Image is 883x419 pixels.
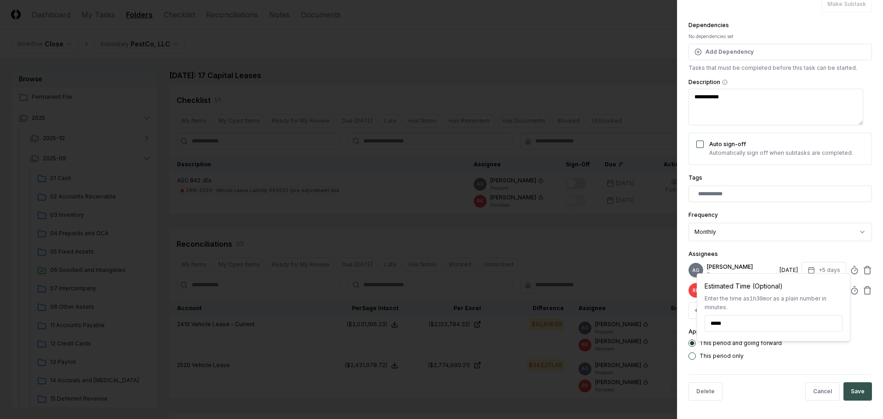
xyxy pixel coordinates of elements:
[688,382,722,401] button: Delete
[688,328,711,335] label: Apply to
[705,294,843,311] div: Enter the time as or as a plain number in minutes.
[802,262,846,278] button: +5 days
[688,250,718,257] label: Assignees
[688,79,872,85] label: Description
[692,267,700,274] span: AG
[700,340,782,346] label: This period and going forward
[780,266,798,274] div: [DATE]
[750,296,766,302] span: 1h30m
[688,302,729,319] button: +Preparer
[688,211,718,218] label: Frequency
[688,33,872,40] div: No dependencies set
[843,382,872,401] button: Save
[688,174,702,181] label: Tags
[688,44,872,60] button: Add Dependency
[805,382,840,401] button: Cancel
[707,271,776,278] p: Preparer
[688,64,872,72] p: Tasks that must be completed before this task can be started.
[700,353,744,359] label: This period only
[705,281,843,291] div: Estimated Time (Optional)
[722,79,728,85] button: Description
[709,141,746,147] label: Auto sign-off
[688,22,729,28] label: Dependencies
[707,263,776,271] p: [PERSON_NAME]
[693,287,699,294] span: RK
[709,149,853,157] p: Automatically sign off when subtasks are completed.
